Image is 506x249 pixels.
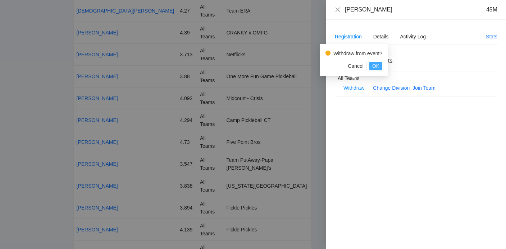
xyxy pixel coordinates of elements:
[339,51,493,71] div: Registered to Events
[373,85,410,91] a: Change Division
[373,33,389,41] div: Details
[345,6,392,14] div: [PERSON_NAME]
[345,62,366,70] button: Cancel
[486,34,497,39] a: Stats
[348,62,364,70] span: Cancel
[400,33,426,41] div: Activity Log
[486,6,497,14] div: 45M
[335,7,341,13] button: Close
[343,84,364,92] span: Withdraw
[338,74,486,82] div: All Teams
[333,50,382,57] div: Withdraw from event?
[335,7,341,13] span: close
[372,62,379,70] span: OK
[325,51,331,56] span: exclamation-circle
[369,62,382,70] button: OK
[335,33,362,41] div: Registration
[338,82,370,94] button: Withdraw
[412,85,436,91] a: Join Team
